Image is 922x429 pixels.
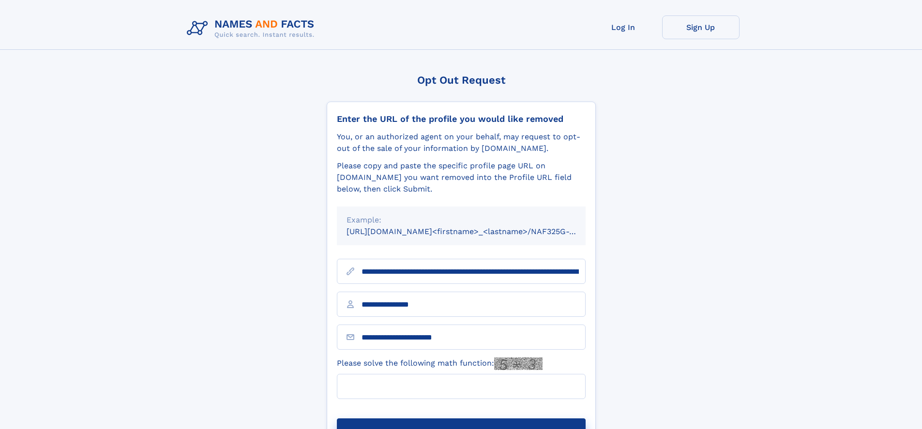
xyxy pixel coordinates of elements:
a: Log In [585,15,662,39]
img: Logo Names and Facts [183,15,322,42]
a: Sign Up [662,15,740,39]
div: You, or an authorized agent on your behalf, may request to opt-out of the sale of your informatio... [337,131,586,154]
label: Please solve the following math function: [337,357,543,370]
div: Opt Out Request [327,74,596,86]
div: Example: [347,214,576,226]
div: Enter the URL of the profile you would like removed [337,114,586,124]
small: [URL][DOMAIN_NAME]<firstname>_<lastname>/NAF325G-xxxxxxxx [347,227,604,236]
div: Please copy and paste the specific profile page URL on [DOMAIN_NAME] you want removed into the Pr... [337,160,586,195]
